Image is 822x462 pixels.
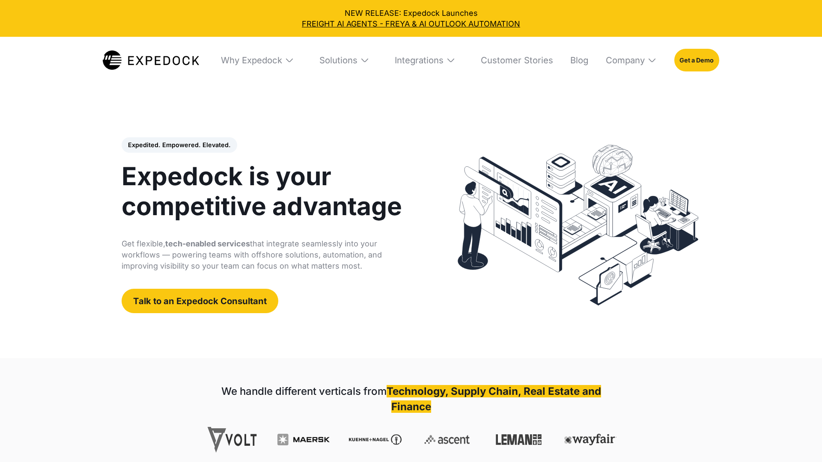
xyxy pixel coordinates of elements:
a: Get a Demo [674,49,719,71]
p: Get flexible, that integrate seamlessly into your workflows — powering teams with offshore soluti... [122,238,414,272]
div: Solutions [312,37,378,83]
div: Why Expedock [221,55,282,65]
a: Blog [563,37,588,83]
a: Customer Stories [473,37,553,83]
a: FREIGHT AI AGENTS - FREYA & AI OUTLOOK AUTOMATION [8,18,814,29]
strong: Technology, Supply Chain, Real Estate and Finance [387,385,601,413]
div: Company [606,55,645,65]
h1: Expedock is your competitive advantage [122,161,414,221]
div: NEW RELEASE: Expedock Launches [8,8,814,29]
div: Integrations [387,37,464,83]
a: Talk to an Expedock Consultant [122,289,278,313]
div: Integrations [395,55,444,65]
strong: We handle different verticals from [221,385,387,397]
div: Solutions [319,55,357,65]
strong: tech-enabled services [165,239,250,248]
div: Why Expedock [213,37,302,83]
div: Company [598,37,665,83]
